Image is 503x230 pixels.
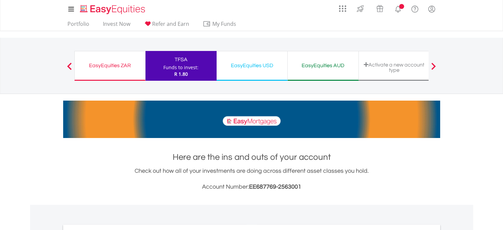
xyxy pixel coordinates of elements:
a: Notifications [390,2,406,15]
a: My Profile [423,2,440,16]
div: EasyEquities USD [221,61,283,70]
div: TFSA [149,55,213,64]
div: Activate a new account type [363,62,426,73]
img: EasyMortage Promotion Banner [63,101,440,138]
a: Portfolio [65,21,92,31]
a: Invest Now [100,21,133,31]
img: vouchers-v2.svg [374,3,385,14]
div: Funds to invest: [163,64,198,71]
h1: Here are the ins and outs of your account [63,151,440,163]
span: My Funds [203,20,246,28]
div: Check out how all of your investments are doing across different asset classes you hold. [63,166,440,192]
a: FAQ's and Support [406,2,423,15]
a: Vouchers [370,2,390,14]
img: grid-menu-icon.svg [339,5,346,12]
img: thrive-v2.svg [355,3,366,14]
a: AppsGrid [335,2,351,12]
div: EasyEquities ZAR [79,61,141,70]
div: EasyEquities AUD [292,61,355,70]
span: R 1.80 [174,71,188,77]
img: EasyEquities_Logo.png [79,4,148,15]
a: Home page [77,2,148,15]
span: EE687769-2563001 [249,184,301,190]
h3: Account Number: [63,182,440,192]
a: Refer and Earn [141,21,192,31]
span: Refer and Earn [152,20,189,27]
